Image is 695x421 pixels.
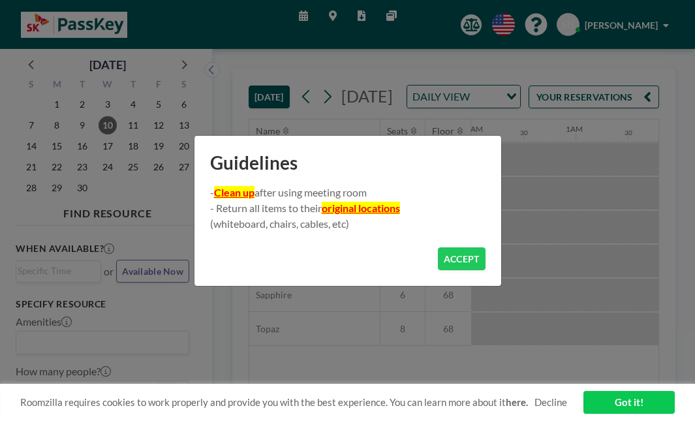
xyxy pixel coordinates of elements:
h1: Guidelines [194,136,501,185]
u: Clean up [214,186,255,198]
a: here. [506,396,528,408]
button: ACCEPT [438,247,486,270]
p: - after using meeting room [210,185,486,200]
span: Roomzilla requires cookies to work properly and provide you with the best experience. You can lea... [20,396,534,409]
a: Got it! [583,391,675,414]
u: original locations [322,202,400,214]
a: Decline [534,396,567,409]
p: - Return all items to their [210,200,486,216]
p: ㅤ(whiteboard, chairs, cables, etc) [210,216,486,232]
